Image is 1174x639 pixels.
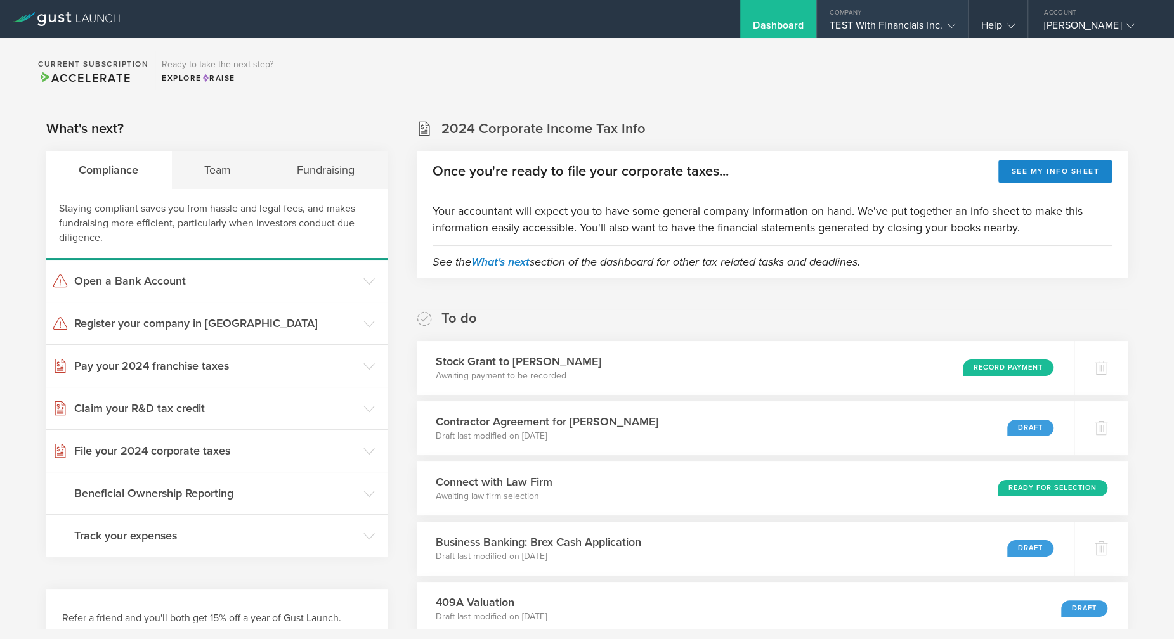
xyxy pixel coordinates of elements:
span: Raise [202,74,235,82]
h3: Contractor Agreement for [PERSON_NAME] [436,413,658,430]
h3: Stock Grant to [PERSON_NAME] [436,353,601,370]
h2: 2024 Corporate Income Tax Info [441,120,646,138]
div: Record Payment [963,359,1053,376]
h2: Once you're ready to file your corporate taxes... [433,162,729,181]
div: TEST With Financials Inc. [830,19,955,38]
div: Contractor Agreement for [PERSON_NAME]Draft last modified on [DATE]Draft [417,401,1074,455]
a: What's next [471,255,530,269]
p: Draft last modified on [DATE] [436,430,658,442]
p: Awaiting payment to be recorded [436,370,601,382]
h3: Open a Bank Account [74,273,357,289]
h2: To do [441,309,477,328]
div: Explore [162,72,273,84]
div: [PERSON_NAME] [1044,19,1152,38]
h3: Track your expenses [74,527,357,544]
h3: Claim your R&D tax credit [74,400,357,416]
div: Help [981,19,1015,38]
h3: File your 2024 corporate taxes [74,442,357,459]
p: Awaiting law firm selection [436,490,552,503]
div: Stock Grant to [PERSON_NAME]Awaiting payment to be recordedRecord Payment [417,341,1074,395]
div: Draft [1007,540,1053,557]
div: Ready to take the next step?ExploreRaise [155,51,280,90]
div: Fundraising [264,151,388,189]
h3: Ready to take the next step? [162,60,273,69]
h3: Pay your 2024 franchise taxes [74,358,357,374]
h3: Connect with Law Firm [436,474,552,490]
div: Draft [1007,420,1053,436]
div: Draft [1061,600,1107,617]
em: See the section of the dashboard for other tax related tasks and deadlines. [433,255,860,269]
p: Draft last modified on [DATE] [436,610,547,623]
div: Connect with Law FirmAwaiting law firm selectionReady for Selection [417,461,1128,515]
h3: Register your company in [GEOGRAPHIC_DATA] [74,315,357,332]
h2: Current Subscription [38,60,148,68]
p: Your accountant will expect you to have some general company information on hand. We've put toget... [433,203,1112,236]
p: Draft last modified on [DATE] [436,550,641,563]
h3: Business Banking: Brex Cash Application [436,534,641,550]
div: Business Banking: Brex Cash ApplicationDraft last modified on [DATE]Draft [417,522,1074,576]
div: Team [172,151,264,189]
h3: 409A Valuation [436,594,547,610]
span: Accelerate [38,71,131,85]
div: 409A ValuationDraft last modified on [DATE]Draft [417,582,1128,636]
div: Ready for Selection [998,480,1107,496]
h3: Beneficial Ownership Reporting [74,485,357,501]
div: Dashboard [753,19,804,38]
h3: Refer a friend and you'll both get 15% off a year of Gust Launch. [62,611,372,626]
button: See my info sheet [998,160,1112,183]
iframe: Chat Widget [1111,578,1174,639]
h2: What's next? [46,120,124,138]
div: Compliance [46,151,172,189]
div: Staying compliant saves you from hassle and legal fees, and makes fundraising more efficient, par... [46,189,388,260]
